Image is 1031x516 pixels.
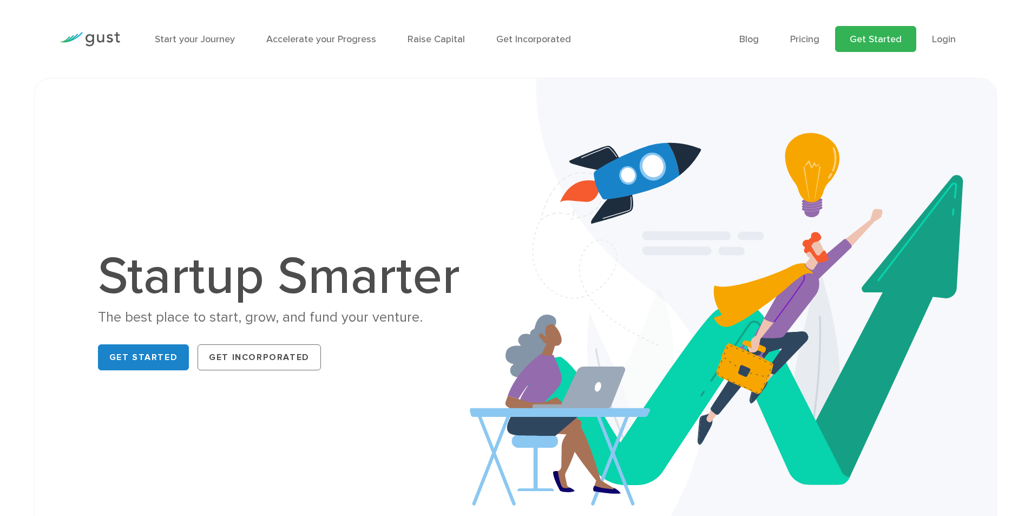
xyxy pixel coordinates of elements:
a: Get Started [835,26,916,52]
a: Start your Journey [155,34,235,45]
a: Get Incorporated [198,344,321,370]
a: Get Incorporated [496,34,571,45]
div: The best place to start, grow, and fund your venture. [98,308,471,327]
a: Get Started [98,344,189,370]
a: Accelerate your Progress [266,34,376,45]
a: Blog [739,34,759,45]
a: Pricing [790,34,819,45]
img: Gust Logo [60,32,120,47]
h1: Startup Smarter [98,251,471,303]
a: Login [932,34,956,45]
a: Raise Capital [408,34,465,45]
